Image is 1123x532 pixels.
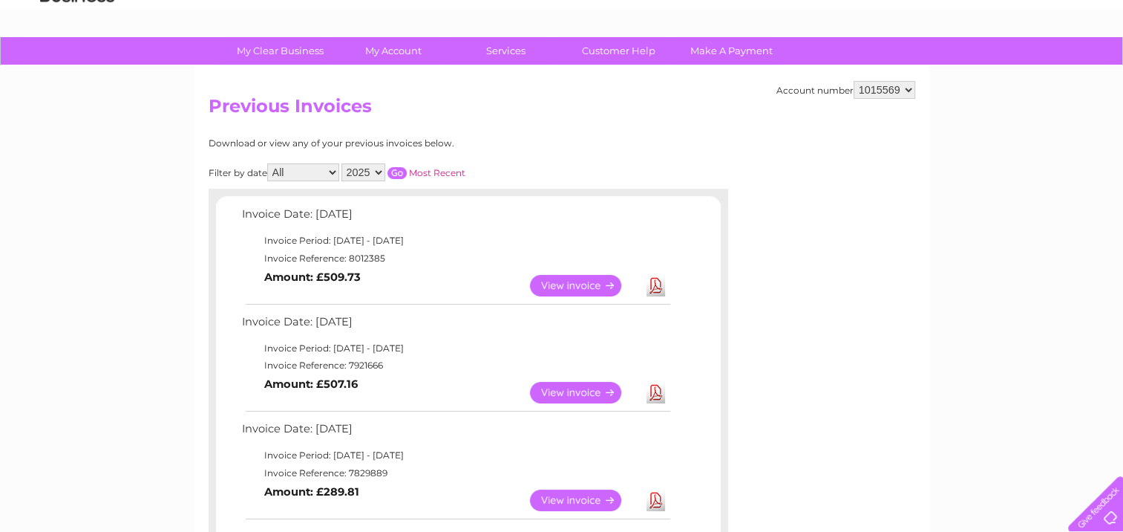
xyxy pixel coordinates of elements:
div: Download or view any of your previous invoices below. [209,138,598,149]
td: Invoice Period: [DATE] - [DATE] [238,447,672,464]
td: Invoice Reference: 7921666 [238,357,672,374]
a: Download [646,382,665,403]
a: Blog [994,63,1015,74]
td: Invoice Reference: 7829889 [238,464,672,482]
td: Invoice Period: [DATE] - [DATE] [238,232,672,250]
td: Invoice Reference: 8012385 [238,250,672,267]
a: 0333 014 3131 [843,7,946,26]
img: logo.png [39,39,115,84]
a: Services [445,37,567,65]
div: Clear Business is a trading name of Verastar Limited (registered in [GEOGRAPHIC_DATA] No. 3667643... [212,8,913,72]
a: Customer Help [557,37,680,65]
h2: Previous Invoices [209,96,915,124]
td: Invoice Date: [DATE] [238,312,672,340]
div: Filter by date [209,163,598,181]
a: View [530,275,639,296]
a: View [530,382,639,403]
td: Invoice Period: [DATE] - [DATE] [238,340,672,357]
a: View [530,490,639,511]
a: Log out [1074,63,1109,74]
td: Invoice Date: [DATE] [238,419,672,447]
b: Amount: £507.16 [264,377,358,391]
a: Make A Payment [670,37,793,65]
a: My Clear Business [219,37,341,65]
a: Download [646,490,665,511]
a: My Account [332,37,454,65]
div: Account number [776,81,915,99]
a: Download [646,275,665,296]
a: Energy [899,63,932,74]
a: Water [862,63,890,74]
a: Most Recent [409,167,465,178]
td: Invoice Date: [DATE] [238,204,672,232]
b: Amount: £509.73 [264,270,361,284]
a: Contact [1024,63,1061,74]
a: Telecoms [940,63,985,74]
b: Amount: £289.81 [264,485,359,499]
